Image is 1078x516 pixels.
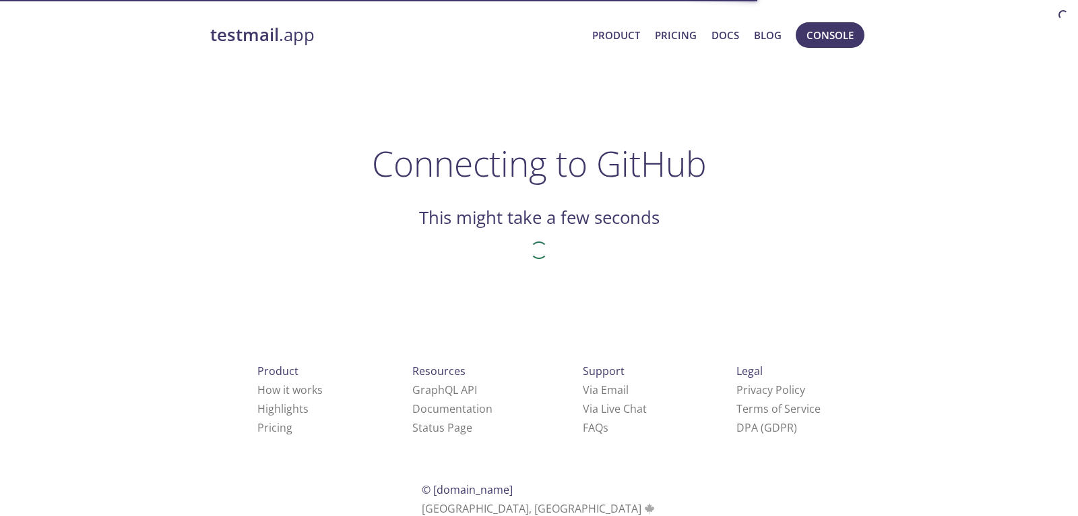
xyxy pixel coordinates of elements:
[592,26,640,44] a: Product
[736,420,797,435] a: DPA (GDPR)
[412,401,493,416] a: Documentation
[583,401,647,416] a: Via Live Chat
[257,382,323,397] a: How it works
[736,364,763,378] span: Legal
[257,364,298,378] span: Product
[583,382,629,397] a: Via Email
[412,382,477,397] a: GraphQL API
[711,26,739,44] a: Docs
[736,401,821,416] a: Terms of Service
[210,23,279,47] strong: testmail
[257,401,309,416] a: Highlights
[796,22,864,48] button: Console
[412,420,472,435] a: Status Page
[257,420,292,435] a: Pricing
[422,501,657,516] span: [GEOGRAPHIC_DATA], [GEOGRAPHIC_DATA]
[422,482,513,497] span: © [DOMAIN_NAME]
[655,26,697,44] a: Pricing
[419,206,660,229] h2: This might take a few seconds
[412,364,466,378] span: Resources
[754,26,782,44] a: Blog
[806,26,854,44] span: Console
[210,24,581,47] a: testmail.app
[603,420,608,435] span: s
[583,364,625,378] span: Support
[372,143,707,183] h1: Connecting to GitHub
[736,382,805,397] a: Privacy Policy
[583,420,608,435] a: FAQ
